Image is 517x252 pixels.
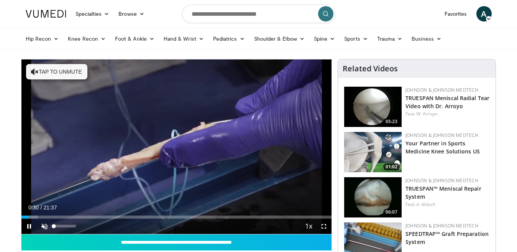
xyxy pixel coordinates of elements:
[405,94,489,110] a: TRUESPAN Meniscal Radial Tear Video with Dr. Arroyo
[26,10,66,18] img: VuMedi Logo
[182,5,335,23] input: Search topics, interventions
[21,219,37,234] button: Pause
[440,6,472,21] a: Favorites
[344,132,402,172] a: 01:02
[405,230,489,245] a: SPEEDTRAP™ Graft Preparation System
[316,219,332,234] button: Fullscreen
[476,6,492,21] a: A
[344,177,402,217] img: e42d750b-549a-4175-9691-fdba1d7a6a0f.150x105_q85_crop-smart_upscale.jpg
[405,140,480,155] a: Your Partner in Sports Medicine Knee Solutions US
[37,219,52,234] button: Unmute
[383,163,400,170] span: 01:02
[309,31,340,46] a: Spine
[405,185,481,200] a: TRUESPAN™ Meniscal Repair System
[301,219,316,234] button: Playback Rate
[63,31,110,46] a: Knee Recon
[21,59,332,234] video-js: Video Player
[54,225,76,227] div: Volume Level
[405,87,478,93] a: Johnson & Johnson MedTech
[405,110,489,117] div: Feat.
[41,204,42,211] span: /
[344,177,402,217] a: 06:07
[383,118,400,125] span: 05:23
[344,87,402,127] img: a9cbc79c-1ae4-425c-82e8-d1f73baa128b.150x105_q85_crop-smart_upscale.jpg
[416,201,436,208] a: d. diduch
[340,31,373,46] a: Sports
[373,31,407,46] a: Trauma
[71,6,114,21] a: Specialties
[159,31,208,46] a: Hand & Wrist
[21,31,64,46] a: Hip Recon
[114,6,149,21] a: Browse
[26,64,87,79] button: Tap to unmute
[405,132,478,138] a: Johnson & Johnson MedTech
[21,216,332,219] div: Progress Bar
[405,201,489,208] div: Feat.
[405,177,478,184] a: Johnson & Johnson MedTech
[208,31,249,46] a: Pediatrics
[344,87,402,127] a: 05:23
[383,209,400,216] span: 06:07
[110,31,159,46] a: Foot & Ankle
[405,222,478,229] a: Johnson & Johnson MedTech
[28,204,39,211] span: 0:30
[416,110,438,117] a: W. Arroyo
[43,204,57,211] span: 21:37
[343,64,398,73] h4: Related Videos
[249,31,309,46] a: Shoulder & Elbow
[344,132,402,172] img: 0543fda4-7acd-4b5c-b055-3730b7e439d4.150x105_q85_crop-smart_upscale.jpg
[407,31,446,46] a: Business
